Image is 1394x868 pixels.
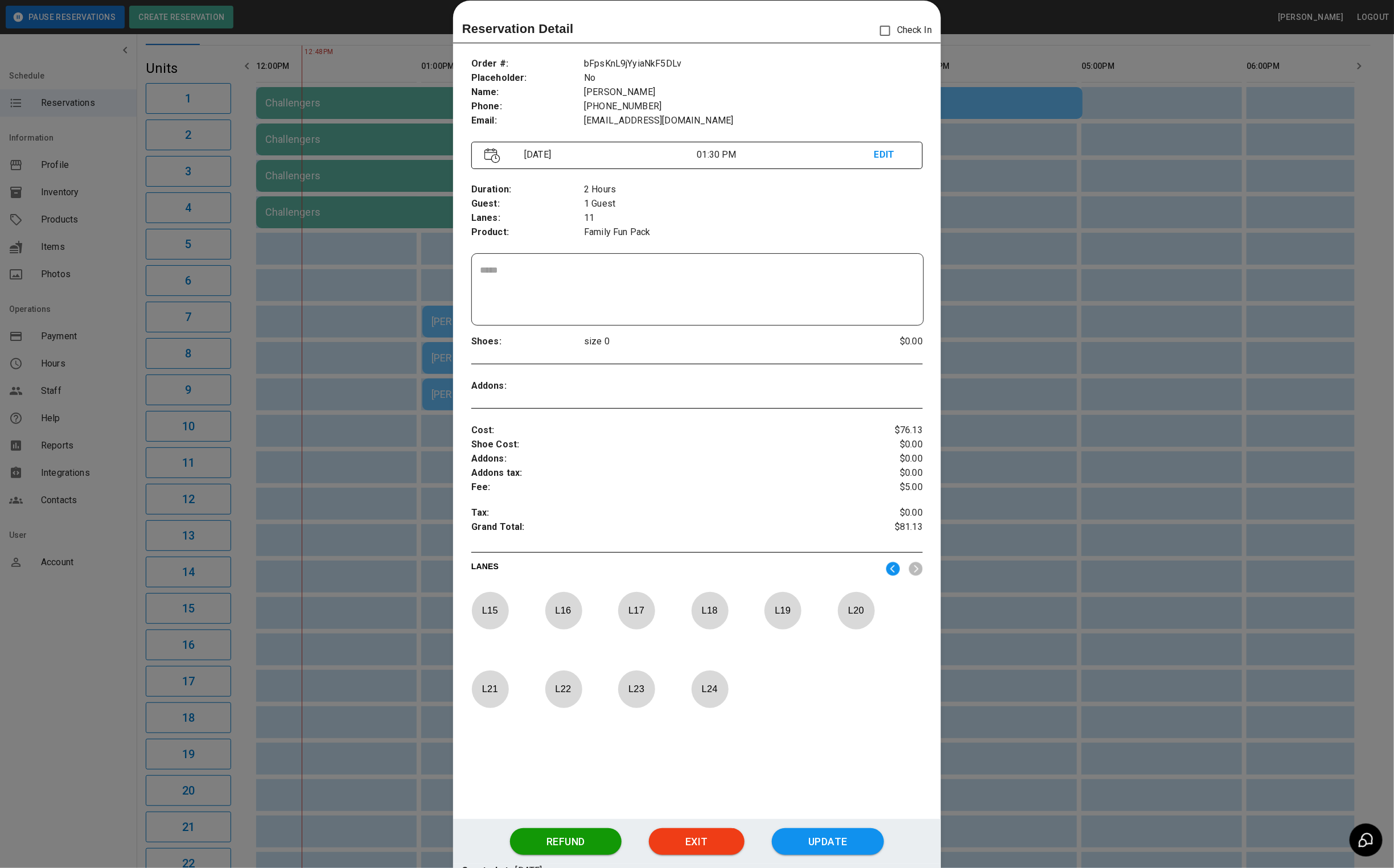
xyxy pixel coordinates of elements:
p: LANES [471,561,877,577]
p: Cost : [471,423,848,438]
p: L 17 [618,597,655,624]
p: L 24 [691,676,729,702]
p: Addons : [471,452,848,466]
p: Shoe Cost : [471,438,848,452]
p: Name : [471,85,584,100]
button: Update [772,828,884,855]
p: $0.00 [848,335,923,348]
p: [PHONE_NUMBER] [584,100,923,114]
p: [PERSON_NAME] [584,85,923,100]
p: 11 [584,211,923,225]
p: L 20 [837,597,875,624]
p: [DATE] [520,148,697,162]
p: L 18 [691,597,729,624]
button: Refund [510,828,622,855]
p: Family Fun Pack [584,225,923,240]
p: Duration : [471,183,584,197]
p: L 23 [618,676,655,702]
p: Phone : [471,100,584,114]
img: left2.png [886,562,900,576]
p: [EMAIL_ADDRESS][DOMAIN_NAME] [584,114,923,128]
p: $76.13 [848,423,923,438]
p: L 22 [545,676,582,702]
button: Exit [649,828,745,855]
p: bFpsKnL9jYyiaNkF5DLv [584,57,923,71]
p: size 0 [584,335,848,348]
p: Placeholder : [471,71,584,85]
p: Tax : [471,506,848,520]
p: Reservation Detail [462,19,574,38]
p: 01:30 PM [697,148,874,162]
p: L 15 [471,597,509,624]
img: right2.png [909,562,923,576]
img: Vector [484,148,500,163]
p: L 21 [471,676,509,702]
p: $0.00 [848,466,923,480]
p: No [584,71,923,85]
p: Addons : [471,379,584,393]
p: EDIT [874,148,910,162]
p: L 19 [764,597,801,624]
p: $5.00 [848,480,923,495]
p: Order # : [471,57,584,71]
p: Email : [471,114,584,128]
p: $81.13 [848,520,923,537]
p: Shoes : [471,335,584,349]
p: $0.00 [848,452,923,466]
p: 2 Hours [584,183,923,197]
p: Addons tax : [471,466,848,480]
p: 1 Guest [584,197,923,211]
p: Fee : [471,480,848,495]
p: Grand Total : [471,520,848,537]
p: Lanes : [471,211,584,225]
p: L 16 [545,597,582,624]
p: Product : [471,225,584,240]
p: $0.00 [848,506,923,520]
p: $0.00 [848,438,923,452]
p: Guest : [471,197,584,211]
p: Check In [873,19,932,43]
